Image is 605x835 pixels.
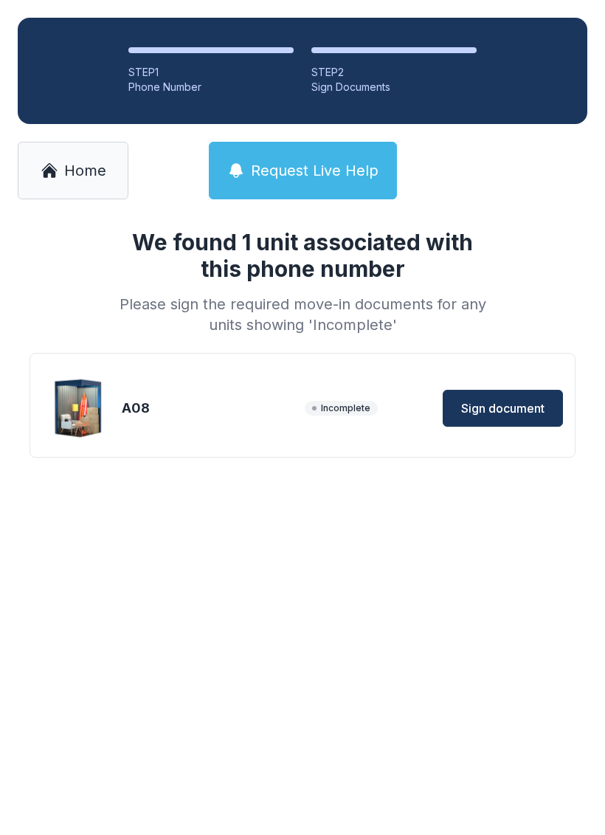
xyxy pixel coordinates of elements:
div: Please sign the required move-in documents for any units showing 'Incomplete' [114,294,491,335]
span: Incomplete [305,401,378,416]
div: STEP 2 [311,65,477,80]
div: Sign Documents [311,80,477,95]
h1: We found 1 unit associated with this phone number [114,229,491,282]
div: STEP 1 [128,65,294,80]
span: Home [64,160,106,181]
div: Phone Number [128,80,294,95]
span: Request Live Help [251,160,378,181]
span: Sign document [461,399,544,417]
div: A08 [122,398,299,419]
